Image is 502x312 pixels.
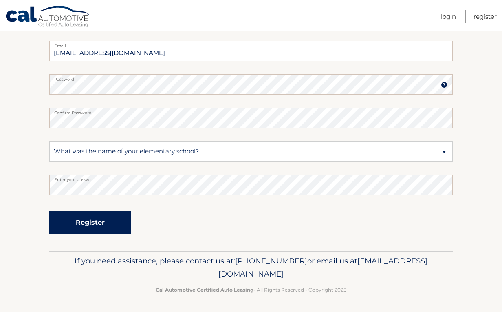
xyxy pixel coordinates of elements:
span: [EMAIL_ADDRESS][DOMAIN_NAME] [218,256,427,279]
button: Register [49,211,131,234]
label: Password [49,74,453,81]
span: [PHONE_NUMBER] [235,256,307,266]
img: tooltip.svg [441,82,447,88]
p: - All Rights Reserved - Copyright 2025 [55,285,447,294]
a: Cal Automotive [5,5,91,29]
strong: Cal Automotive Certified Auto Leasing [156,287,253,293]
p: If you need assistance, please contact us at: or email us at [55,254,447,281]
label: Email [49,41,453,47]
label: Confirm Password [49,108,453,114]
a: Login [441,10,456,23]
a: Register [473,10,497,23]
input: Email [49,41,453,61]
label: Enter your answer [49,175,453,181]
